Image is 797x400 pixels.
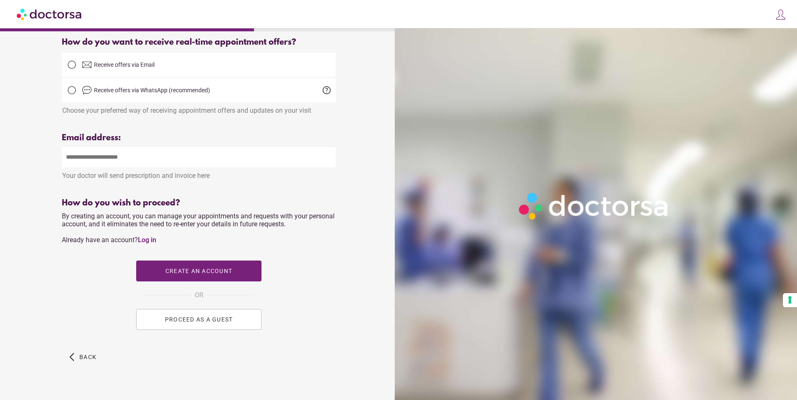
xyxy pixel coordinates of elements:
span: OR [195,290,203,301]
img: icons8-customer-100.png [775,9,787,20]
span: Receive offers via Email [94,61,155,68]
img: Logo-Doctorsa-trans-White-partial-flat.png [515,188,674,224]
button: Create an account [136,261,261,281]
div: How do you wish to proceed? [62,198,336,208]
span: Create an account [165,268,232,274]
span: Receive offers via WhatsApp (recommended) [94,87,210,94]
button: arrow_back_ios Back [66,347,100,367]
span: PROCEED AS A GUEST [165,316,233,323]
span: By creating an account, you can manage your appointments and requests with your personal account,... [62,212,335,244]
div: Your doctor will send prescription and invoice here [62,167,336,180]
div: Email address: [62,133,336,143]
img: Doctorsa.com [17,5,83,23]
span: help [322,85,332,95]
img: email [82,60,92,70]
span: Back [79,354,96,360]
a: Log in [138,236,156,244]
div: Choose your preferred way of receiving appointment offers and updates on your visit [62,102,336,114]
div: How do you want to receive real-time appointment offers? [62,38,336,47]
img: chat [82,85,92,95]
button: PROCEED AS A GUEST [136,309,261,330]
button: Your consent preferences for tracking technologies [783,293,797,307]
